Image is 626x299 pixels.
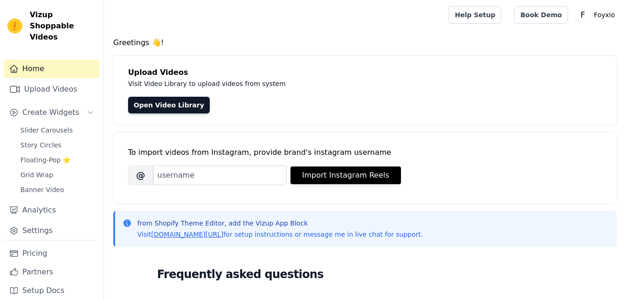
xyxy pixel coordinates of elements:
[137,230,423,239] p: Visit for setup instructions or message me in live chat for support.
[128,67,602,78] h4: Upload Videos
[15,124,100,137] a: Slider Carousels
[449,6,501,24] a: Help Setup
[113,37,617,48] h4: Greetings 👋!
[153,166,287,185] input: username
[30,9,96,43] span: Vizup Shoppable Videos
[128,166,153,185] span: @
[20,155,71,165] span: Floating-Pop ⭐
[20,140,61,150] span: Story Circles
[575,7,619,23] button: F Foyxio
[128,97,210,113] a: Open Video Library
[4,80,100,99] a: Upload Videos
[15,139,100,152] a: Story Circles
[137,219,423,228] p: from Shopify Theme Editor, add the Vizup App Block
[4,60,100,78] a: Home
[4,244,100,263] a: Pricing
[20,170,53,179] span: Grid Wrap
[20,126,73,135] span: Slider Carousels
[581,10,585,20] text: F
[15,183,100,196] a: Banner Video
[4,221,100,240] a: Settings
[514,6,568,24] a: Book Demo
[4,201,100,219] a: Analytics
[128,147,602,158] div: To import videos from Instagram, provide brand's instagram username
[590,7,619,23] p: Foyxio
[15,168,100,181] a: Grid Wrap
[151,231,224,238] a: [DOMAIN_NAME][URL]
[7,19,22,33] img: Vizup
[20,185,64,194] span: Banner Video
[4,263,100,281] a: Partners
[22,107,79,118] span: Create Widgets
[15,153,100,166] a: Floating-Pop ⭐
[157,265,573,284] h2: Frequently asked questions
[4,103,100,122] button: Create Widgets
[290,166,401,184] button: Import Instagram Reels
[128,78,544,89] p: Visit Video Library to upload videos from system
